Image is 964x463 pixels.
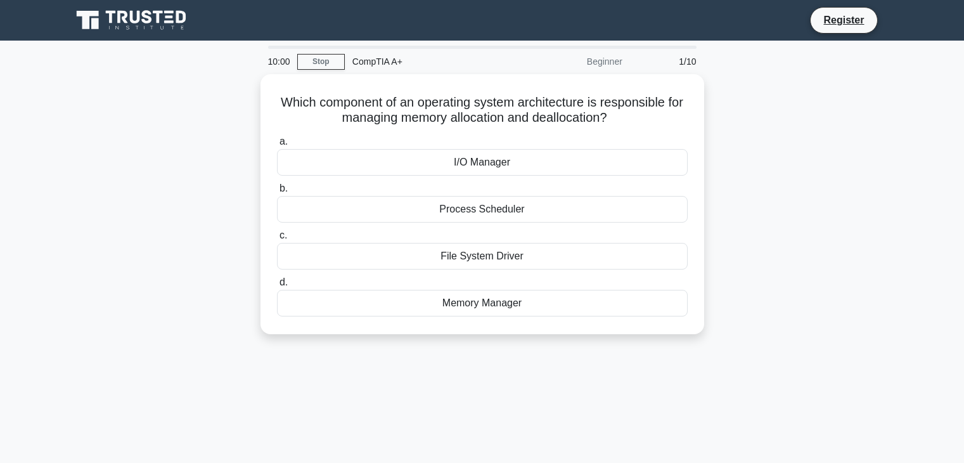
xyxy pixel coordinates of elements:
[345,49,519,74] div: CompTIA A+
[277,196,688,223] div: Process Scheduler
[260,49,297,74] div: 10:00
[280,277,288,287] span: d.
[276,95,689,126] h5: Which component of an operating system architecture is responsible for managing memory allocation...
[277,243,688,270] div: File System Driver
[277,290,688,316] div: Memory Manager
[280,136,288,147] span: a.
[297,54,345,70] a: Stop
[277,149,688,176] div: I/O Manager
[816,12,871,28] a: Register
[630,49,704,74] div: 1/10
[280,230,287,240] span: c.
[519,49,630,74] div: Beginner
[280,183,288,193] span: b.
